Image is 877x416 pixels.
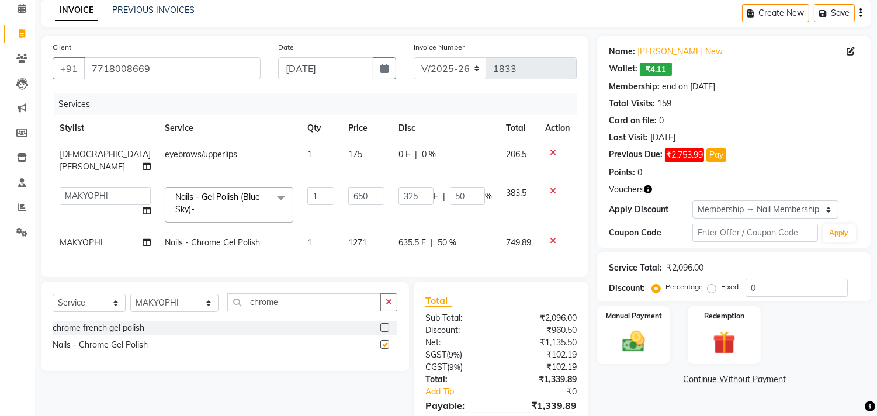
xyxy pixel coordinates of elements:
span: 0 % [422,148,436,161]
span: 50 % [438,237,456,249]
div: Net: [417,337,501,349]
label: Invoice Number [414,42,465,53]
span: Nails - Gel Polish (Blue Sky)- [175,192,260,214]
div: Previous Due: [609,148,663,162]
span: | [415,148,417,161]
span: | [443,190,445,203]
div: Membership: [609,81,660,93]
span: ₹2,753.99 [665,148,704,162]
th: Qty [300,115,341,141]
div: Discount: [417,324,501,337]
div: Name: [609,46,635,58]
div: Coupon Code [609,227,692,239]
label: Client [53,42,71,53]
div: Sub Total: [417,312,501,324]
span: 9% [449,350,460,359]
div: ₹0 [515,386,586,398]
span: F [434,190,438,203]
div: Wallet: [609,63,637,76]
div: ₹1,339.89 [501,373,586,386]
div: ₹102.19 [501,349,586,361]
a: Add Tip [417,386,515,398]
th: Service [158,115,300,141]
span: 1271 [348,237,367,248]
button: Create New [742,4,809,22]
div: ₹2,096.00 [501,312,586,324]
span: Total [425,294,452,307]
div: ₹960.50 [501,324,586,337]
th: Action [538,115,577,141]
div: 159 [657,98,671,110]
span: 383.5 [506,188,526,198]
span: Vouchers [609,183,644,196]
div: ₹2,096.00 [667,262,703,274]
img: _gift.svg [706,328,743,357]
div: Points: [609,167,635,179]
a: PREVIOUS INVOICES [112,5,195,15]
div: ₹1,135.50 [501,337,586,349]
div: Total Visits: [609,98,655,110]
th: Total [499,115,539,141]
span: [DEMOGRAPHIC_DATA][PERSON_NAME] [60,149,151,172]
span: % [485,190,492,203]
a: x [195,204,200,214]
a: [PERSON_NAME] New [637,46,723,58]
th: Price [341,115,391,141]
label: Redemption [704,311,744,321]
div: Discount: [609,282,645,294]
span: SGST [425,349,446,360]
span: 0 F [398,148,410,161]
input: Search or Scan [227,293,381,311]
span: 9% [449,362,460,372]
input: Enter Offer / Coupon Code [692,224,817,242]
span: eyebrows/upperlips [165,149,237,160]
span: CGST [425,362,447,372]
div: Last Visit: [609,131,648,144]
span: MAKYOPHI [60,237,103,248]
button: Save [814,4,855,22]
div: ( ) [417,349,501,361]
label: Fixed [721,282,739,292]
div: ₹1,339.89 [501,398,586,412]
div: Nails - Chrome Gel Polish [53,339,148,351]
div: end on [DATE] [662,81,715,93]
label: Manual Payment [606,311,662,321]
span: ₹4.11 [640,63,672,76]
span: 749.89 [506,237,531,248]
button: Apply [823,224,856,242]
div: Card on file: [609,115,657,127]
span: 1 [307,149,312,160]
div: Total: [417,373,501,386]
div: 0 [659,115,664,127]
label: Percentage [665,282,703,292]
img: _cash.svg [615,328,652,355]
span: | [431,237,433,249]
a: Continue Without Payment [599,373,869,386]
div: chrome french gel polish [53,322,144,334]
span: 635.5 F [398,237,426,249]
span: 1 [307,237,312,248]
div: [DATE] [650,131,675,144]
button: Pay [706,148,726,162]
div: Payable: [417,398,501,412]
th: Stylist [53,115,158,141]
div: Service Total: [609,262,662,274]
div: ₹102.19 [501,361,586,373]
div: Services [54,93,585,115]
input: Search by Name/Mobile/Email/Code [84,57,261,79]
div: 0 [637,167,642,179]
th: Disc [391,115,499,141]
span: 206.5 [506,149,526,160]
div: ( ) [417,361,501,373]
span: 175 [348,149,362,160]
label: Date [278,42,294,53]
button: +91 [53,57,85,79]
span: Nails - Chrome Gel Polish [165,237,260,248]
div: Apply Discount [609,203,692,216]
